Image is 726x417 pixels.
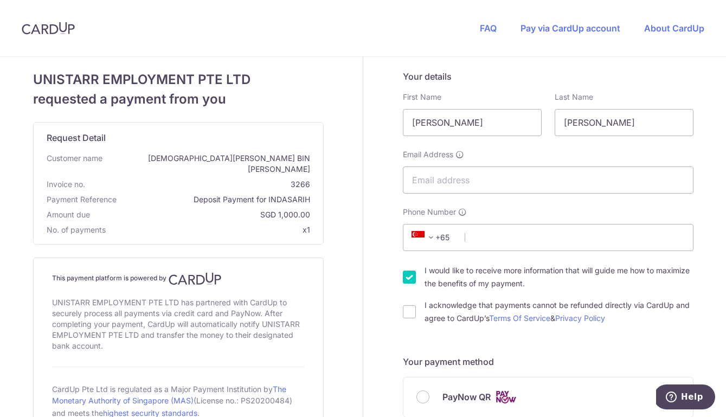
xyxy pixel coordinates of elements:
[89,179,310,190] span: 3266
[52,272,305,285] h4: This payment platform is powered by
[442,390,491,403] span: PayNow QR
[408,231,457,244] span: +65
[403,355,693,368] h5: Your payment method
[425,264,693,290] label: I would like to receive more information that will guide me how to maximize the benefits of my pa...
[555,313,605,323] a: Privacy Policy
[47,153,102,175] span: Customer name
[425,299,693,325] label: I acknowledge that payments cannot be refunded directly via CardUp and agree to CardUp’s &
[403,166,693,194] input: Email address
[107,153,310,175] span: [DEMOGRAPHIC_DATA][PERSON_NAME] BIN [PERSON_NAME]
[52,295,305,354] div: UNISTARR EMPLOYMENT PTE LTD has partnered with CardUp to securely process all payments via credit...
[495,390,517,404] img: Cards logo
[47,132,106,143] span: translation missing: en.request_detail
[412,231,438,244] span: +65
[22,22,75,35] img: CardUp
[555,109,693,136] input: Last name
[47,195,117,204] span: translation missing: en.payment_reference
[403,109,542,136] input: First name
[47,179,85,190] span: Invoice no.
[47,224,106,235] span: No. of payments
[403,149,453,160] span: Email Address
[33,70,324,89] span: UNISTARR EMPLOYMENT PTE LTD
[656,384,715,412] iframe: Opens a widget where you can find more information
[33,89,324,109] span: requested a payment from you
[416,390,680,404] div: PayNow QR Cards logo
[94,209,310,220] span: SGD 1,000.00
[521,23,620,34] a: Pay via CardUp account
[489,313,550,323] a: Terms Of Service
[169,272,222,285] img: CardUp
[403,207,456,217] span: Phone Number
[47,209,90,220] span: Amount due
[555,92,593,102] label: Last Name
[303,225,310,234] span: x1
[644,23,704,34] a: About CardUp
[121,194,310,205] span: Deposit Payment for INDASARIH
[480,23,497,34] a: FAQ
[403,70,693,83] h5: Your details
[403,92,441,102] label: First Name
